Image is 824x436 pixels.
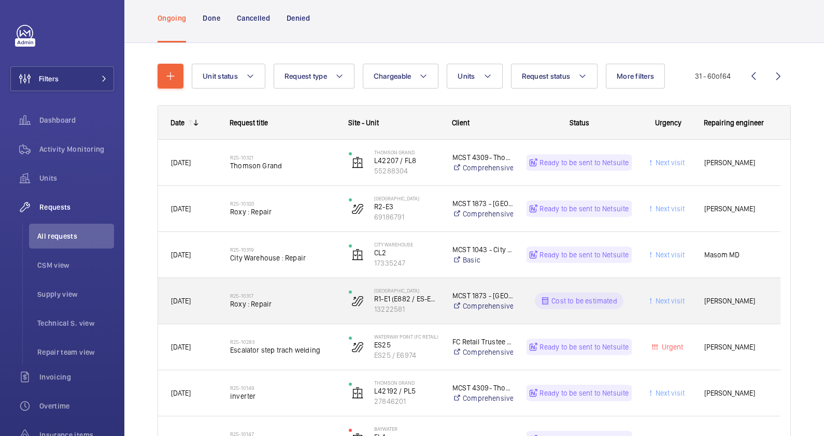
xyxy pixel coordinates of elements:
[171,389,191,397] span: [DATE]
[37,318,114,328] span: Technical S. view
[374,396,439,406] p: 27846201
[351,156,364,169] img: elevator.svg
[374,304,439,314] p: 13222581
[452,383,513,393] p: MCST 4309- Thomson Grand Condominium
[374,386,439,396] p: L42192 / PL5
[171,119,184,127] div: Date
[351,341,364,353] img: escalator.svg
[230,293,335,299] h2: R25-10317
[374,212,439,222] p: 69186791
[704,387,768,399] span: [PERSON_NAME]
[695,72,731,80] span: 31 - 60 64
[351,202,364,215] img: escalator.svg
[374,72,411,80] span: Chargeable
[539,250,629,260] p: Ready to be sent to Netsuite
[452,290,513,301] p: MCST 1873 - [GEOGRAPHIC_DATA]
[39,74,59,84] span: Filters
[230,161,335,171] span: Thomson Grand
[653,389,685,397] span: Next visit
[447,64,502,89] button: Units
[351,249,364,261] img: elevator.svg
[606,64,665,89] button: More filters
[374,241,439,248] p: City Warehouse
[171,343,191,351] span: [DATE]
[285,72,327,80] span: Request type
[374,195,439,201] p: [GEOGRAPHIC_DATA]
[230,385,335,391] h2: R25-10149
[570,119,589,127] span: Status
[704,341,768,353] span: [PERSON_NAME]
[539,388,629,398] p: Ready to be sent to Netsuite
[660,343,683,351] span: Urgent
[39,372,114,382] span: Invoicing
[39,115,114,125] span: Dashboard
[452,152,513,163] p: MCST 4309- Thomson Grand Condominium
[653,158,685,167] span: Next visit
[653,205,685,213] span: Next visit
[704,295,768,307] span: [PERSON_NAME]
[351,295,364,307] img: escalator.svg
[237,13,270,23] p: Cancelled
[192,64,265,89] button: Unit status
[37,260,114,270] span: CSM view
[348,119,379,127] span: Site - Unit
[374,380,439,386] p: Thomson Grand
[230,345,335,355] span: Escalator step trach welding
[374,201,439,212] p: R2-E3
[617,72,654,80] span: More filters
[203,72,238,80] span: Unit status
[716,72,722,80] span: of
[287,13,310,23] p: Denied
[539,342,629,352] p: Ready to be sent to Netsuite
[539,157,629,168] p: Ready to be sent to Netsuite
[452,209,513,219] a: Comprehensive
[363,64,439,89] button: Chargeable
[171,297,191,305] span: [DATE]
[452,163,513,173] a: Comprehensive
[374,294,439,304] p: R1-E1 (E882 / ES-ER1/2)
[37,347,114,357] span: Repair team view
[171,251,191,259] span: [DATE]
[704,249,768,261] span: Masom MD
[230,154,335,161] h2: R25-10321
[374,166,439,176] p: 55288304
[653,251,685,259] span: Next visit
[511,64,598,89] button: Request status
[274,64,354,89] button: Request type
[458,72,475,80] span: Units
[158,13,186,23] p: Ongoing
[551,296,617,306] p: Cost to be estimated
[452,347,513,357] a: Comprehensive
[230,391,335,401] span: inverter
[452,393,513,403] a: Comprehensive
[452,119,470,127] span: Client
[374,155,439,166] p: L42207 / FL8
[704,157,768,169] span: [PERSON_NAME]
[39,144,114,154] span: Activity Monitoring
[39,173,114,183] span: Units
[374,426,439,432] p: Baywater
[374,350,439,360] p: ES25 / E6974
[171,205,191,213] span: [DATE]
[452,255,513,265] a: Basic
[374,248,439,258] p: CL2
[351,387,364,399] img: elevator.svg
[230,207,335,217] span: Roxy : Repair
[374,340,439,350] p: ES25
[230,339,335,345] h2: R25-10283
[374,333,439,340] p: Waterway Point (FC Retail)
[230,246,335,253] h2: R25-10319
[653,297,685,305] span: Next visit
[203,13,220,23] p: Done
[230,119,268,127] span: Request title
[230,299,335,309] span: Roxy : Repair
[374,258,439,268] p: 17335247
[37,231,114,241] span: All requests
[452,198,513,209] p: MCST 1873 - [GEOGRAPHIC_DATA]
[374,149,439,155] p: Thomson Grand
[39,401,114,411] span: Overtime
[704,203,768,215] span: [PERSON_NAME]
[39,202,114,212] span: Requests
[10,66,114,91] button: Filters
[37,289,114,299] span: Supply view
